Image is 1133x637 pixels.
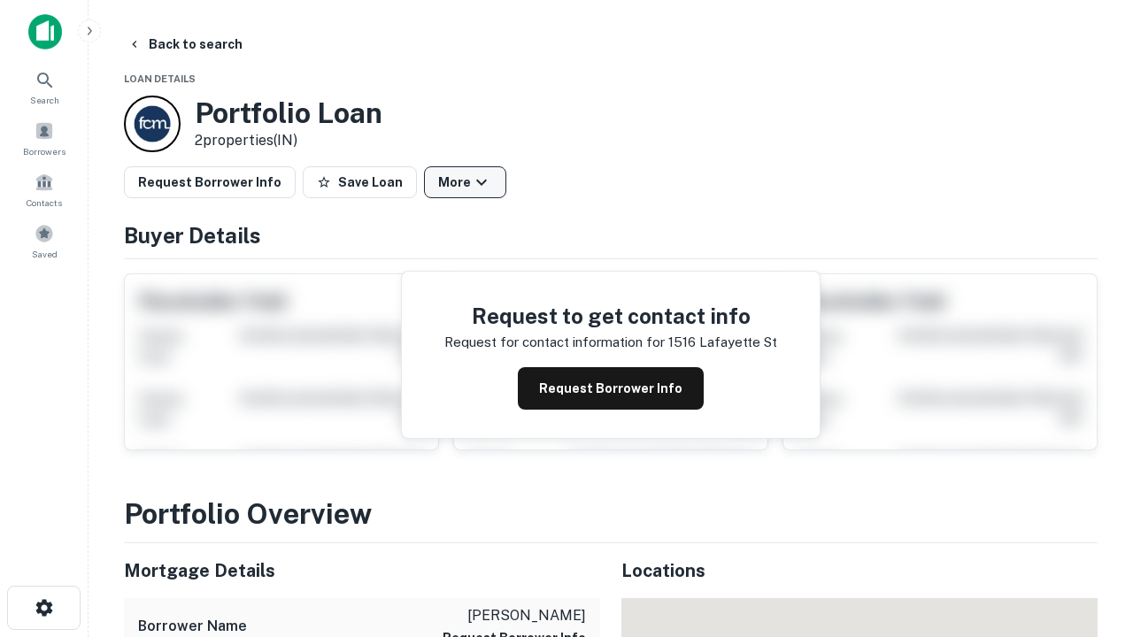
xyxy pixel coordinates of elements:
button: Request Borrower Info [518,367,704,410]
p: [PERSON_NAME] [443,605,586,626]
h4: Buyer Details [124,219,1098,251]
h5: Mortgage Details [124,557,600,584]
span: Saved [32,247,58,261]
h5: Locations [621,557,1098,584]
h3: Portfolio Loan [195,96,382,130]
img: capitalize-icon.png [28,14,62,50]
h4: Request to get contact info [444,300,777,332]
p: 1516 lafayette st [668,332,777,353]
p: Request for contact information for [444,332,665,353]
a: Contacts [5,165,83,213]
button: Back to search [120,28,250,60]
a: Borrowers [5,114,83,162]
a: Search [5,63,83,111]
span: Search [30,93,59,107]
a: Saved [5,217,83,265]
h6: Borrower Name [138,616,247,637]
p: 2 properties (IN) [195,130,382,151]
span: Loan Details [124,73,196,84]
span: Contacts [27,196,62,210]
button: Request Borrower Info [124,166,296,198]
button: More [424,166,506,198]
button: Save Loan [303,166,417,198]
iframe: Chat Widget [1044,495,1133,580]
span: Borrowers [23,144,66,158]
h3: Portfolio Overview [124,493,1098,535]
